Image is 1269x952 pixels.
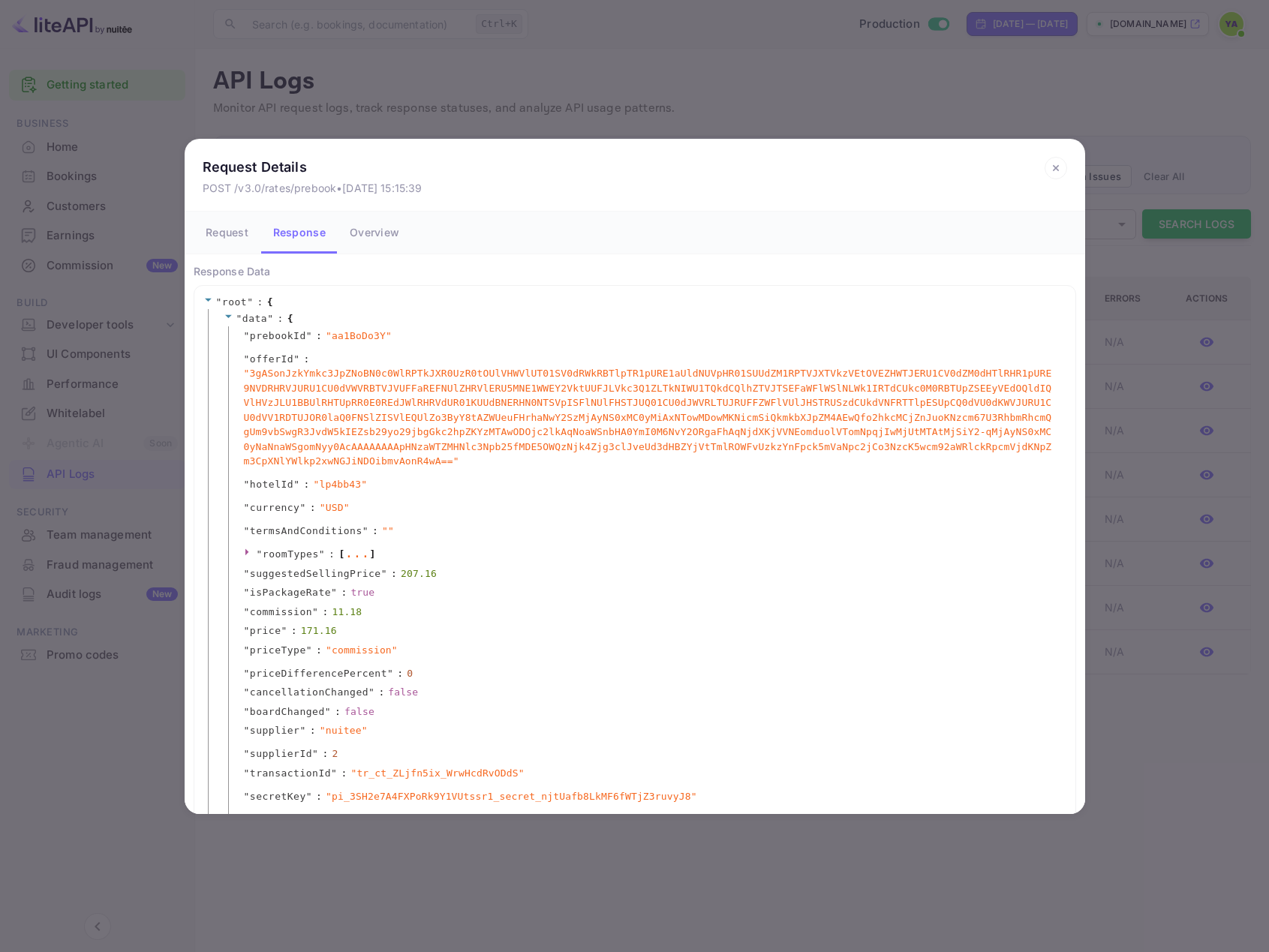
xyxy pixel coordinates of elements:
p: POST /v3.0/rates/prebook • [DATE] 15:15:39 [203,180,422,196]
span: { [287,311,293,326]
span: " aa1BoDo3Y " [326,329,392,344]
span: supplier [250,723,300,738]
span: offerId [250,352,293,367]
span: " [244,606,250,617]
span: transactionId [250,766,331,781]
span: : [316,789,322,804]
span: priceDifferencePercent [250,666,387,681]
span: price [250,623,281,638]
div: ... [344,549,369,557]
span: cancellationChanged [250,685,368,700]
span: " [244,502,250,513]
span: " commission " [326,643,398,658]
span: " [368,686,374,698]
span: suggestedSellingPrice [250,566,381,581]
span: currency [250,500,300,515]
span: " [331,587,337,598]
span: " [267,313,273,324]
span: " [244,330,250,341]
span: " [306,644,312,656]
span: " [319,548,325,560]
span: " [244,568,250,579]
span: " [362,525,368,536]
span: " [244,725,250,736]
span: " [244,668,250,679]
span: : [310,723,316,738]
span: " [244,525,250,536]
span: : [347,812,353,827]
span: " [244,587,250,598]
span: : [372,524,378,539]
span: " [299,725,305,736]
span: " pi_3SH2e7A4FXPoRk9Y1VUtssr1_secret_njtUafb8LkMF6fWTjZ3ruvyJ8 " [326,789,697,804]
span: " [387,668,393,679]
span: { [267,295,273,310]
div: 11.18 [332,605,362,620]
span: " [312,606,318,617]
button: Response [261,212,338,254]
span: [ [338,547,344,562]
span: : [378,685,384,700]
span: " [247,296,253,308]
span: " [325,706,331,717]
span: : [316,643,322,658]
span: " [331,767,337,779]
div: false [388,685,418,700]
span: ] [369,547,375,562]
span: : [310,500,316,515]
span: secretKey [250,789,306,804]
span: " USD " [320,500,350,515]
span: " [244,479,250,490]
span: " [293,479,299,490]
span: commission [250,605,312,620]
span: termsAndConditions [250,524,362,539]
div: 171.16 [301,623,337,638]
span: prebookId [250,329,306,344]
span: supplierId [250,746,312,761]
span: " [244,686,250,698]
span: : [291,623,297,638]
span: " [244,791,250,802]
span: [ [357,812,363,827]
span: " tr_ct_ZLjfn5ix_WrwHcdRvODdS " [350,766,524,781]
span: : [341,766,347,781]
span: " [244,748,250,759]
span: : [335,704,341,719]
span: : [329,547,335,562]
span: data [242,313,267,324]
span: " [244,767,250,779]
div: true [350,585,374,600]
span: " [281,625,287,636]
button: Overview [338,212,411,254]
p: Request Details [203,157,422,177]
span: " [216,296,222,308]
span: : [316,329,322,344]
span: : [303,352,309,367]
span: : [257,295,263,310]
span: " nuitee " [320,723,368,738]
span: " [257,548,263,560]
div: false [344,704,374,719]
span: " lp4bb43 " [313,477,367,492]
span: " [244,625,250,636]
span: hotelId [250,477,293,492]
span: " 3gASonJzkYmkc3JpZNoBN0c0WlRPTkJXR0UzR0tOUlVHWVlUT01SV0dRWkRBTlpTR1pURE1aUldNUVpHR01SUUdZM1RPTVJ... [244,366,1054,469]
span: " [236,313,242,324]
span: " [299,502,305,513]
span: : [322,746,328,761]
span: " [306,791,312,802]
div: 0 [407,666,413,681]
span: " [244,353,250,365]
span: " [293,353,299,365]
span: : [391,566,397,581]
span: : [341,585,347,600]
span: " [244,644,250,656]
span: : [322,605,328,620]
span: " " [382,524,394,539]
span: " [312,748,318,759]
span: : [397,666,403,681]
span: " [306,330,312,341]
span: ] [388,812,394,827]
span: " [244,706,250,717]
span: isPackageRate [250,585,331,600]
